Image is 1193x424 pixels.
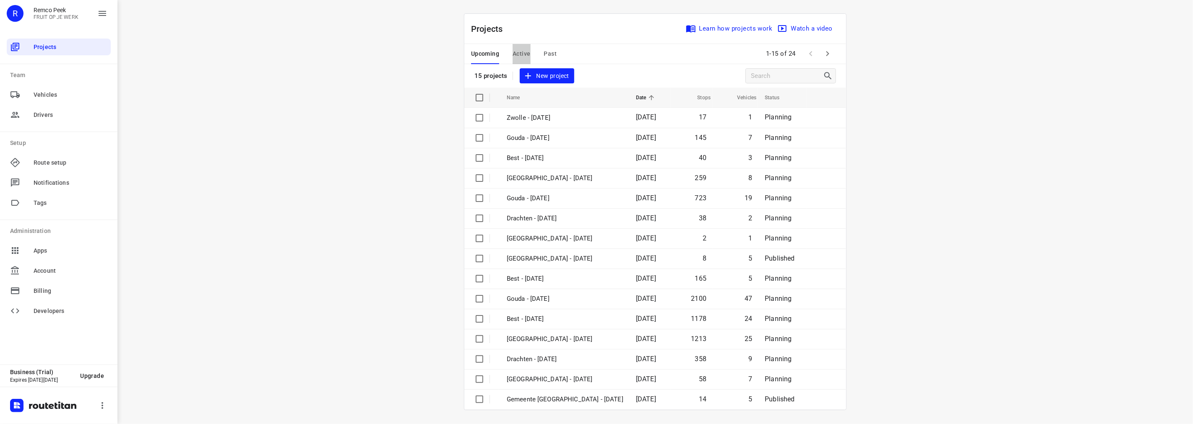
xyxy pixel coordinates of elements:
span: [DATE] [636,154,656,162]
p: Best - Thursday [507,274,623,284]
span: 7 [748,134,752,142]
p: Zwolle - Wednesday [507,334,623,344]
p: Expires [DATE][DATE] [10,377,73,383]
span: Next Page [819,45,836,62]
span: 3 [748,154,752,162]
span: [DATE] [636,295,656,302]
span: Projects [34,43,107,52]
p: Setup [10,139,111,147]
button: Upgrade [73,368,111,383]
span: [DATE] [636,194,656,202]
p: Gemeente Rotterdam - Wednesday [507,395,623,404]
p: Best - Friday [507,153,623,163]
span: Planning [765,274,792,282]
span: 17 [699,113,706,121]
p: Antwerpen - Wednesday [507,375,623,384]
span: 14 [699,395,706,403]
span: 1 [748,234,752,242]
span: Published [765,395,795,403]
span: Status [765,93,790,103]
p: Team [10,71,111,80]
div: Drivers [7,106,111,123]
span: Planning [765,315,792,323]
span: 259 [695,174,707,182]
p: Antwerpen - Thursday [507,234,623,243]
span: Planning [765,194,792,202]
span: Developers [34,307,107,315]
span: Billing [34,287,107,295]
span: 8 [703,254,706,262]
p: Gouda - Wednesday [507,294,623,304]
span: 8 [748,174,752,182]
span: Vehicles [726,93,756,103]
span: 38 [699,214,706,222]
span: [DATE] [636,214,656,222]
p: Gouda - Thursday [507,194,623,203]
span: Past [544,49,557,59]
p: Gouda - Friday [507,133,623,143]
p: Zwolle - Friday [507,113,623,123]
span: 1178 [691,315,707,323]
span: 1213 [691,335,707,343]
div: Developers [7,302,111,319]
p: Business (Trial) [10,369,73,375]
span: Planning [765,174,792,182]
p: Remco Peek [34,7,78,13]
span: [DATE] [636,113,656,121]
span: Account [34,266,107,275]
span: [DATE] [636,134,656,142]
span: 1 [748,113,752,121]
p: Best - Wednesday [507,314,623,324]
span: 19 [745,194,752,202]
button: New project [520,68,574,84]
span: Date [636,93,657,103]
span: 5 [748,254,752,262]
span: New project [525,71,569,81]
span: 2 [703,234,706,242]
span: Upcoming [471,49,499,59]
p: 15 projects [474,72,508,80]
span: 9 [748,355,752,363]
span: 145 [695,134,707,142]
span: 25 [745,335,752,343]
span: 40 [699,154,706,162]
span: 5 [748,274,752,282]
span: Route setup [34,158,107,167]
span: 723 [695,194,707,202]
span: Name [507,93,531,103]
span: Planning [765,234,792,242]
span: Planning [765,295,792,302]
span: Vehicles [34,90,107,99]
span: [DATE] [636,174,656,182]
span: Active [513,49,530,59]
span: Previous Page [802,45,819,62]
span: Apps [34,246,107,255]
span: [DATE] [636,254,656,262]
span: Tags [34,199,107,207]
span: Planning [765,154,792,162]
span: 7 [748,375,752,383]
span: Planning [765,134,792,142]
div: Tags [7,194,111,211]
p: Zwolle - Thursday [507,173,623,183]
span: [DATE] [636,274,656,282]
p: Administration [10,227,111,235]
span: Stops [687,93,711,103]
span: [DATE] [636,234,656,242]
div: Account [7,262,111,279]
span: 165 [695,274,707,282]
p: Drachten - Wednesday [507,354,623,364]
div: Apps [7,242,111,259]
span: Planning [765,214,792,222]
span: Upgrade [80,372,104,379]
span: 1-15 of 24 [763,45,799,63]
span: Drivers [34,111,107,119]
span: 47 [745,295,752,302]
span: Planning [765,113,792,121]
span: [DATE] [636,335,656,343]
div: Vehicles [7,86,111,103]
span: Notifications [34,178,107,187]
span: [DATE] [636,315,656,323]
input: Search projects [751,70,823,83]
span: Planning [765,355,792,363]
